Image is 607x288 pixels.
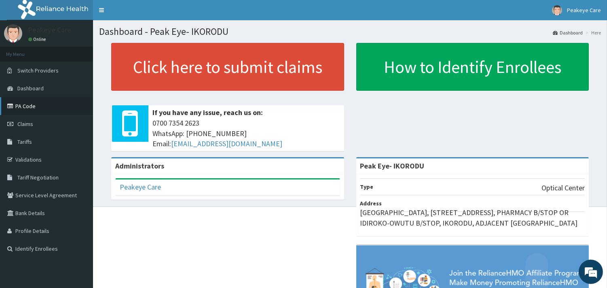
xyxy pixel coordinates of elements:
span: 0700 7354 2623 WhatsApp: [PHONE_NUMBER] Email: [152,118,340,149]
h1: Dashboard - Peak Eye- IKORODU [99,26,601,37]
img: User Image [4,24,22,43]
p: Peakeye Care [28,26,71,34]
p: Optical Center [541,183,585,193]
span: Tariffs [17,138,32,145]
span: Dashboard [17,85,44,92]
b: If you have any issue, reach us on: [152,108,263,117]
a: How to Identify Enrollees [356,43,589,91]
span: Switch Providers [17,67,59,74]
b: Administrators [115,161,164,171]
strong: Peak Eye- IKORODU [360,161,425,171]
p: [GEOGRAPHIC_DATA], [STREET_ADDRESS], PHARMACY B/STOP OR IDIROKO-OWUTU B/STOP, IKORODU, ADJACENT [... [360,207,585,228]
a: Click here to submit claims [111,43,344,91]
a: Online [28,36,48,42]
b: Address [360,200,382,207]
a: Peakeye Care [120,182,161,192]
a: [EMAIL_ADDRESS][DOMAIN_NAME] [171,139,282,148]
span: Tariff Negotiation [17,174,59,181]
span: Peakeye Care [567,6,601,14]
span: Claims [17,120,33,128]
img: User Image [552,5,562,15]
a: Dashboard [553,29,583,36]
li: Here [584,29,601,36]
b: Type [360,183,374,190]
